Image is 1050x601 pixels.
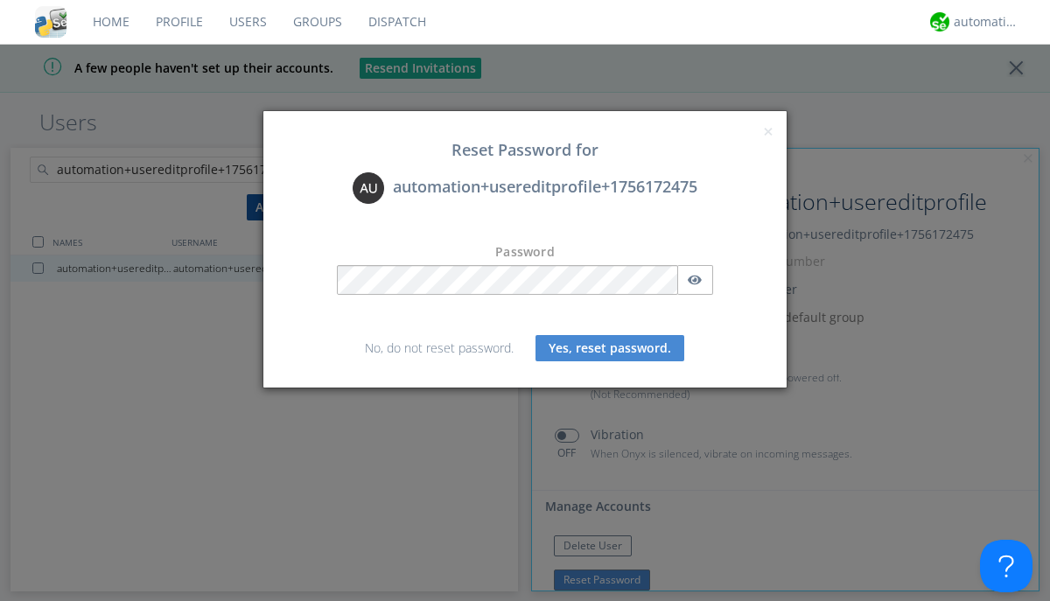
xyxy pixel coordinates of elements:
[954,13,1019,31] div: automation+atlas
[276,142,773,159] h3: Reset Password for
[763,119,773,143] span: ×
[353,172,384,204] img: 373638.png
[495,243,555,261] label: Password
[35,6,66,38] img: cddb5a64eb264b2086981ab96f4c1ba7
[930,12,949,31] img: d2d01cd9b4174d08988066c6d424eccd
[365,339,514,356] a: No, do not reset password.
[535,335,684,361] button: Yes, reset password.
[276,172,773,204] div: automation+usereditprofile+1756172475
